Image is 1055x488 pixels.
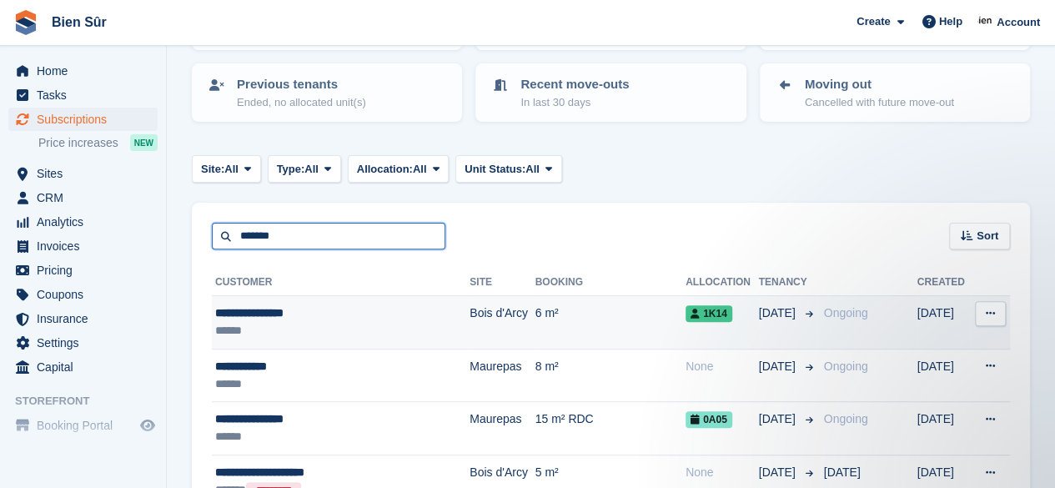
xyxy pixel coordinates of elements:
span: Storefront [15,393,166,410]
span: Coupons [37,283,137,306]
span: Price increases [38,135,118,151]
span: Subscriptions [37,108,137,131]
a: menu [8,307,158,330]
span: Site: [201,161,224,178]
div: None [686,464,759,481]
a: menu [8,210,158,234]
td: 8 m² [535,349,686,402]
td: 15 m² RDC [535,402,686,455]
img: stora-icon-8386f47178a22dfd0bd8f6a31ec36ba5ce8667c1dd55bd0f319d3a0aa187defe.svg [13,10,38,35]
p: Moving out [805,75,954,94]
p: Cancelled with future move-out [805,94,954,111]
a: menu [8,414,158,437]
span: All [304,161,319,178]
a: menu [8,83,158,107]
span: 1K14 [686,305,732,322]
a: menu [8,234,158,258]
span: Type: [277,161,305,178]
a: menu [8,108,158,131]
th: Booking [535,269,686,296]
span: Invoices [37,234,137,258]
td: Bois d'Arcy [470,296,535,350]
a: menu [8,59,158,83]
span: Insurance [37,307,137,330]
a: menu [8,259,158,282]
span: Help [939,13,962,30]
span: CRM [37,186,137,209]
span: Account [997,14,1040,31]
td: Maurepas [470,349,535,402]
td: [DATE] [917,402,971,455]
span: Sites [37,162,137,185]
a: Moving out Cancelled with future move-out [761,65,1028,120]
th: Site [470,269,535,296]
p: Recent move-outs [520,75,629,94]
span: Capital [37,355,137,379]
a: menu [8,186,158,209]
img: Asmaa Habri [977,13,994,30]
span: Home [37,59,137,83]
button: Unit Status: All [455,155,561,183]
span: Settings [37,331,137,355]
span: 0A05 [686,411,732,428]
span: [DATE] [824,465,861,479]
div: NEW [130,134,158,151]
span: [DATE] [759,358,799,375]
span: Ongoing [824,306,868,319]
p: Ended, no allocated unit(s) [237,94,366,111]
a: menu [8,331,158,355]
span: Tasks [37,83,137,107]
span: [DATE] [759,464,799,481]
a: Price increases NEW [38,133,158,152]
a: menu [8,162,158,185]
span: All [525,161,540,178]
span: Pricing [37,259,137,282]
th: Allocation [686,269,759,296]
span: Booking Portal [37,414,137,437]
p: Previous tenants [237,75,366,94]
span: Analytics [37,210,137,234]
td: [DATE] [917,349,971,402]
span: [DATE] [759,410,799,428]
span: [DATE] [759,304,799,322]
p: In last 30 days [520,94,629,111]
span: All [224,161,239,178]
div: None [686,358,759,375]
th: Created [917,269,971,296]
a: Preview store [138,415,158,435]
button: Type: All [268,155,341,183]
span: Ongoing [824,412,868,425]
a: Previous tenants Ended, no allocated unit(s) [193,65,460,120]
span: Allocation: [357,161,413,178]
td: Maurepas [470,402,535,455]
a: menu [8,355,158,379]
td: 6 m² [535,296,686,350]
a: menu [8,283,158,306]
a: Bien Sûr [45,8,113,36]
button: Allocation: All [348,155,450,183]
span: Sort [977,228,998,244]
td: [DATE] [917,296,971,350]
th: Tenancy [759,269,817,296]
a: Recent move-outs In last 30 days [477,65,744,120]
span: All [413,161,427,178]
button: Site: All [192,155,261,183]
span: Create [857,13,890,30]
span: Ongoing [824,360,868,373]
span: Unit Status: [465,161,525,178]
th: Customer [212,269,470,296]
